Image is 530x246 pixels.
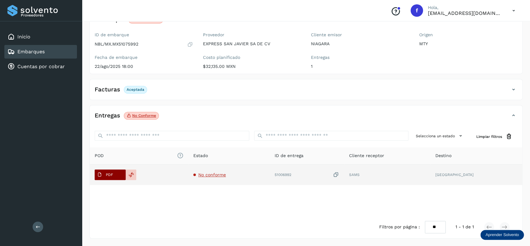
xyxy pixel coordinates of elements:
[95,64,193,69] p: 22/ago/2025 18:00
[349,152,384,159] span: Cliente receptor
[106,173,113,177] p: PDF
[456,224,474,230] span: 1 - 1 de 1
[344,165,430,185] td: SAMS
[203,55,301,60] label: Costo planificado
[95,55,193,60] label: Fecha de embarque
[4,45,77,59] div: Embarques
[90,110,522,126] div: EntregasNo conforme
[193,152,208,159] span: Estado
[198,172,226,177] span: No conforme
[428,5,502,10] p: Hola,
[95,42,138,47] p: NBL/MX.MX51075992
[17,49,45,55] a: Embarques
[275,172,339,178] div: 51006992
[430,165,522,185] td: [GEOGRAPHIC_DATA]
[435,152,451,159] span: Destino
[90,84,522,100] div: FacturasAceptada
[311,55,409,60] label: Entregas
[95,32,193,37] label: ID de embarque
[126,169,136,180] div: Reemplazar POD
[419,41,518,46] p: MTY
[311,32,409,37] label: Cliente emisor
[95,152,183,159] span: POD
[471,131,517,142] button: Limpiar filtros
[311,41,409,46] p: NIAGARA
[95,86,120,93] h4: Facturas
[476,134,502,139] span: Limpiar filtros
[203,64,301,69] p: $32,135.00 MXN
[95,169,126,180] button: PDF
[4,30,77,44] div: Inicio
[21,13,74,17] p: Proveedores
[203,41,301,46] p: EXPRESS SAN JAVIER SA DE CV
[428,10,502,16] p: facturacion@expresssanjavier.com
[132,113,156,118] p: No conforme
[17,64,65,69] a: Cuentas por cobrar
[480,230,524,240] div: Aprender Solvento
[485,232,519,237] p: Aprender Solvento
[4,60,77,73] div: Cuentas por cobrar
[413,131,466,141] button: Selecciona un estado
[203,32,301,37] label: Proveedor
[275,152,303,159] span: ID de entrega
[17,34,30,40] a: Inicio
[90,14,522,30] div: EmbarqueNo conforme
[379,224,420,230] span: Filtros por página :
[311,64,409,69] p: 1
[127,87,144,92] p: Aceptada
[419,32,518,37] label: Origen
[95,112,120,119] h4: Entregas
